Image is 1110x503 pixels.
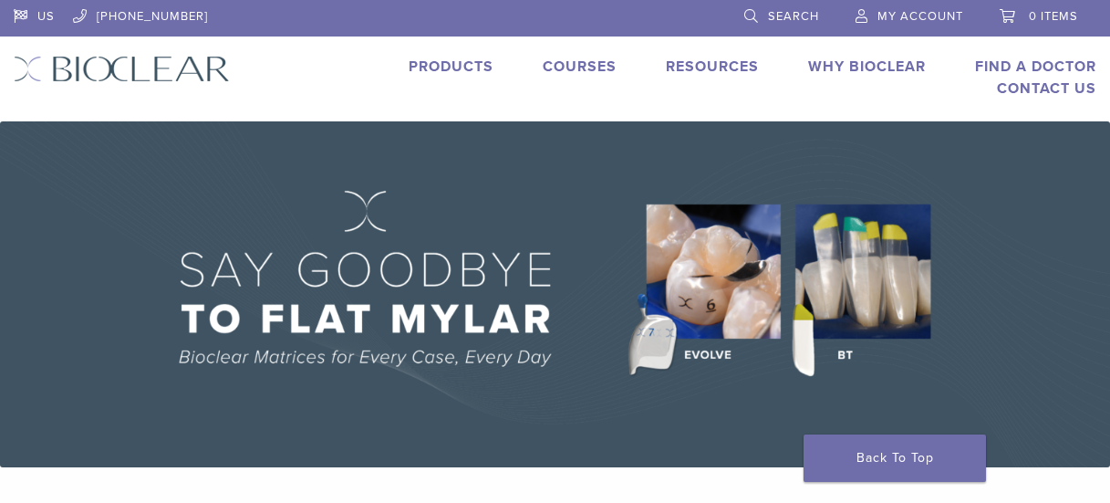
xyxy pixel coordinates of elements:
[804,435,986,482] a: Back To Top
[877,9,963,24] span: My Account
[666,58,759,76] a: Resources
[543,58,617,76] a: Courses
[768,9,819,24] span: Search
[808,58,926,76] a: Why Bioclear
[997,79,1096,98] a: Contact Us
[1029,9,1078,24] span: 0 items
[14,56,230,82] img: Bioclear
[409,58,493,76] a: Products
[975,58,1096,76] a: Find A Doctor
